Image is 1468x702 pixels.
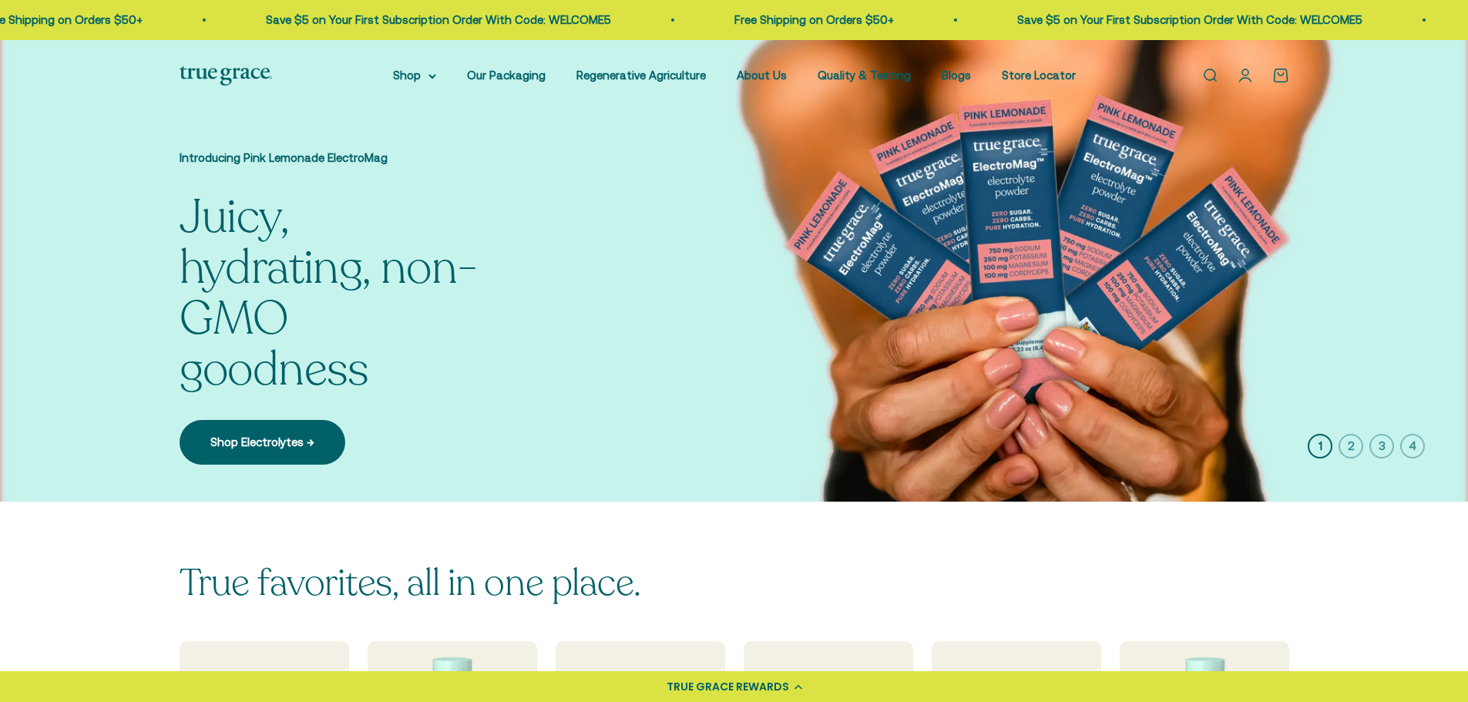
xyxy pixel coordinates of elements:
button: 3 [1369,434,1394,458]
a: Shop Electrolytes → [180,420,345,465]
a: Regenerative Agriculture [576,69,706,82]
split-lines: Juicy, hydrating, non-GMO goodness [180,186,478,401]
a: Free Shipping on Orders $50+ [711,13,871,26]
a: Store Locator [1002,69,1076,82]
a: About Us [737,69,787,82]
split-lines: True favorites, all in one place. [180,558,641,608]
a: Quality & Testing [818,69,911,82]
button: 4 [1400,434,1425,458]
p: Introducing Pink Lemonade ElectroMag [180,149,488,167]
button: 1 [1308,434,1332,458]
summary: Shop [393,66,436,85]
a: Our Packaging [467,69,546,82]
p: Save $5 on Your First Subscription Order With Code: WELCOME5 [243,11,588,29]
p: Save $5 on Your First Subscription Order With Code: WELCOME5 [994,11,1339,29]
a: Blogs [942,69,971,82]
button: 2 [1339,434,1363,458]
div: TRUE GRACE REWARDS [667,679,789,695]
